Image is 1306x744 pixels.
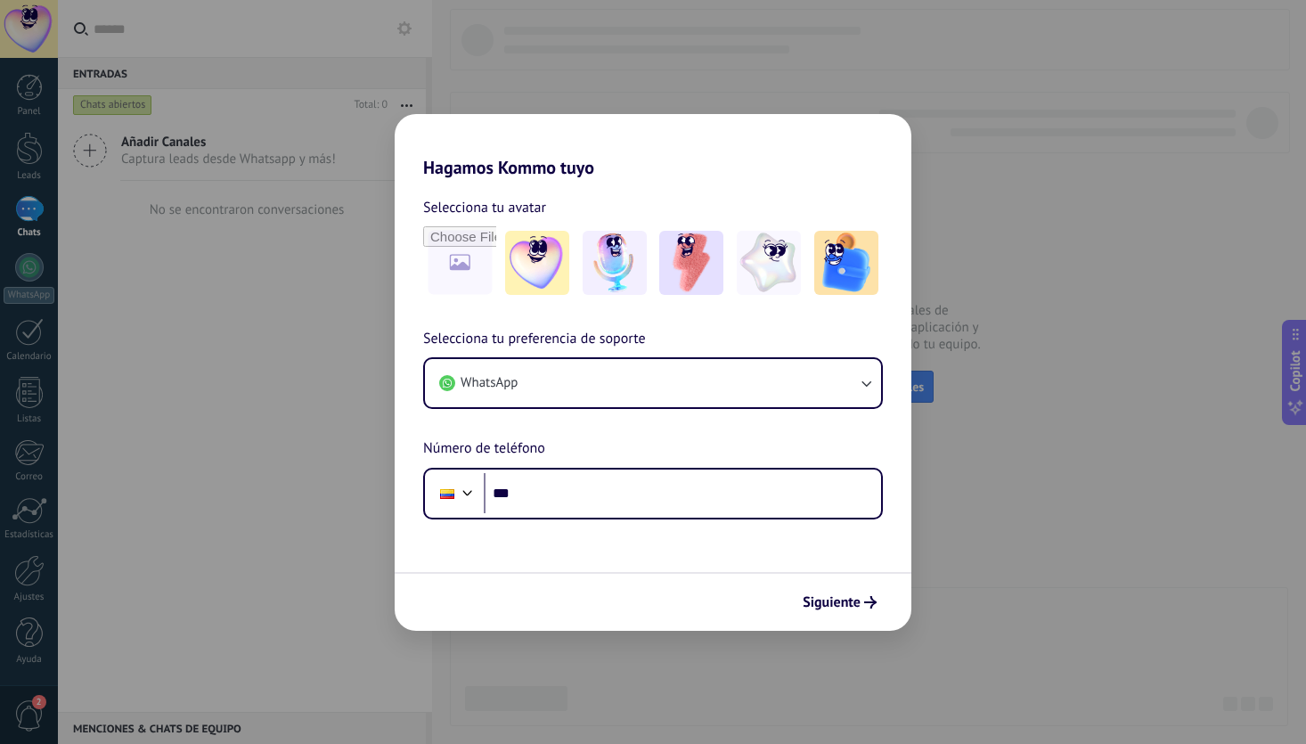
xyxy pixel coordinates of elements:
img: -5.jpeg [814,231,878,295]
div: Colombia: + 57 [430,475,464,512]
span: Siguiente [803,596,861,609]
span: WhatsApp [461,374,518,392]
img: -3.jpeg [659,231,723,295]
span: Número de teléfono [423,437,545,461]
img: -4.jpeg [737,231,801,295]
span: Selecciona tu preferencia de soporte [423,328,646,351]
img: -1.jpeg [505,231,569,295]
h2: Hagamos Kommo tuyo [395,114,911,178]
img: -2.jpeg [583,231,647,295]
span: Selecciona tu avatar [423,196,546,219]
button: Siguiente [795,587,885,617]
button: WhatsApp [425,359,881,407]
